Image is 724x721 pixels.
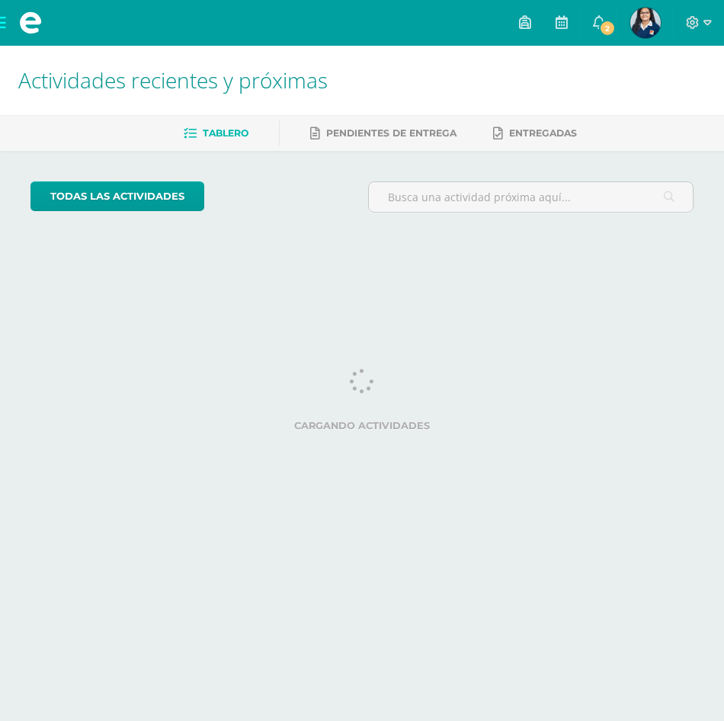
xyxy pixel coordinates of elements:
input: Busca una actividad próxima aquí... [369,182,693,212]
a: Pendientes de entrega [310,121,457,146]
a: Entregadas [493,121,577,146]
span: Actividades recientes y próximas [18,66,328,95]
span: Entregadas [509,127,577,139]
img: 875d0b1f6d7b6bd52abf78f221e25c92.png [630,8,661,38]
span: Pendientes de entrega [326,127,457,139]
span: Tablero [203,127,248,139]
a: Tablero [184,121,248,146]
a: todas las Actividades [30,181,204,211]
label: Cargando actividades [30,420,694,431]
span: 2 [599,20,616,37]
